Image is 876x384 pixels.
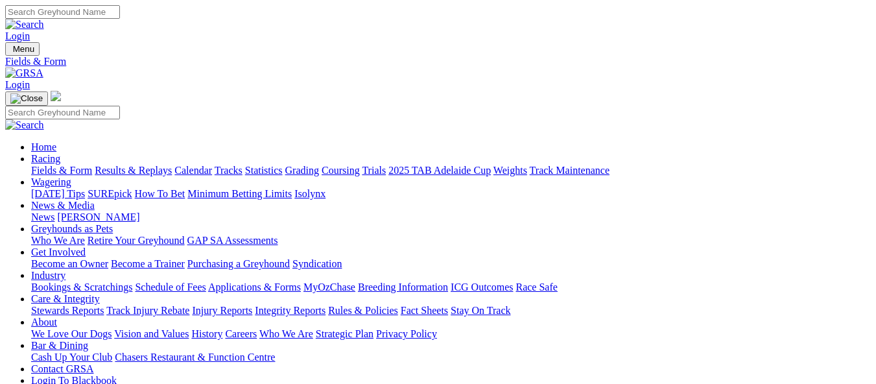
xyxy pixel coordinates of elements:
[31,340,88,351] a: Bar & Dining
[31,211,871,223] div: News & Media
[187,235,278,246] a: GAP SA Assessments
[31,258,871,270] div: Get Involved
[31,305,104,316] a: Stewards Reports
[31,328,112,339] a: We Love Our Dogs
[95,165,172,176] a: Results & Replays
[358,282,448,293] a: Breeding Information
[31,188,871,200] div: Wagering
[255,305,326,316] a: Integrity Reports
[5,106,120,119] input: Search
[215,165,243,176] a: Tracks
[88,188,132,199] a: SUREpick
[88,235,185,246] a: Retire Your Greyhound
[31,282,132,293] a: Bookings & Scratchings
[31,328,871,340] div: About
[57,211,139,222] a: [PERSON_NAME]
[285,165,319,176] a: Grading
[31,352,871,363] div: Bar & Dining
[106,305,189,316] a: Track Injury Rebate
[316,328,373,339] a: Strategic Plan
[5,119,44,131] img: Search
[31,153,60,164] a: Racing
[31,223,113,234] a: Greyhounds as Pets
[245,165,283,176] a: Statistics
[451,282,513,293] a: ICG Outcomes
[31,363,93,374] a: Contact GRSA
[174,165,212,176] a: Calendar
[5,67,43,79] img: GRSA
[31,165,871,176] div: Racing
[322,165,360,176] a: Coursing
[515,282,557,293] a: Race Safe
[259,328,313,339] a: Who We Are
[187,188,292,199] a: Minimum Betting Limits
[111,258,185,269] a: Become a Trainer
[401,305,448,316] a: Fact Sheets
[135,188,185,199] a: How To Bet
[31,305,871,317] div: Care & Integrity
[388,165,491,176] a: 2025 TAB Adelaide Cup
[31,235,871,246] div: Greyhounds as Pets
[5,30,30,42] a: Login
[31,352,112,363] a: Cash Up Your Club
[135,282,206,293] a: Schedule of Fees
[31,141,56,152] a: Home
[31,282,871,293] div: Industry
[31,270,65,281] a: Industry
[451,305,510,316] a: Stay On Track
[328,305,398,316] a: Rules & Policies
[31,165,92,176] a: Fields & Form
[362,165,386,176] a: Trials
[292,258,342,269] a: Syndication
[493,165,527,176] a: Weights
[530,165,610,176] a: Track Maintenance
[31,293,100,304] a: Care & Integrity
[31,188,85,199] a: [DATE] Tips
[114,328,189,339] a: Vision and Values
[51,91,61,101] img: logo-grsa-white.png
[10,93,43,104] img: Close
[13,44,34,54] span: Menu
[31,211,54,222] a: News
[5,19,44,30] img: Search
[225,328,257,339] a: Careers
[187,258,290,269] a: Purchasing a Greyhound
[192,305,252,316] a: Injury Reports
[5,5,120,19] input: Search
[294,188,326,199] a: Isolynx
[191,328,222,339] a: History
[31,246,86,258] a: Get Involved
[376,328,437,339] a: Privacy Policy
[31,258,108,269] a: Become an Owner
[5,79,30,90] a: Login
[31,176,71,187] a: Wagering
[5,91,48,106] button: Toggle navigation
[31,317,57,328] a: About
[31,235,85,246] a: Who We Are
[208,282,301,293] a: Applications & Forms
[303,282,355,293] a: MyOzChase
[115,352,275,363] a: Chasers Restaurant & Function Centre
[31,200,95,211] a: News & Media
[5,42,40,56] button: Toggle navigation
[5,56,871,67] a: Fields & Form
